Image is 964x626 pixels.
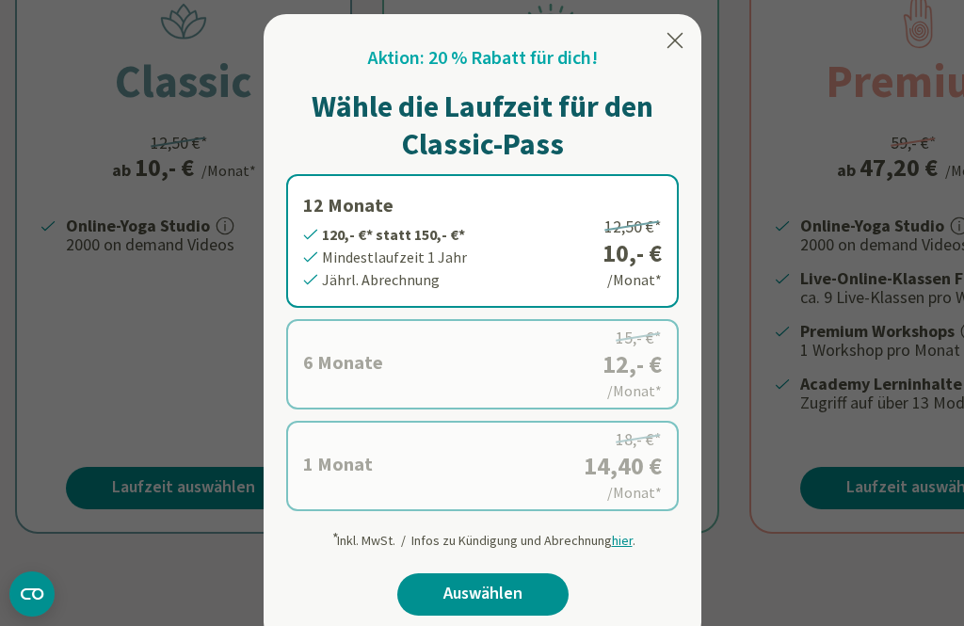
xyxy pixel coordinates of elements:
h2: Aktion: 20 % Rabatt für dich! [368,44,598,72]
span: hier [612,532,633,549]
a: Auswählen [397,573,569,616]
button: CMP-Widget öffnen [9,571,55,617]
div: Inkl. MwSt. / Infos zu Kündigung und Abrechnung . [330,522,635,551]
h1: Wähle die Laufzeit für den Classic-Pass [286,88,679,163]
